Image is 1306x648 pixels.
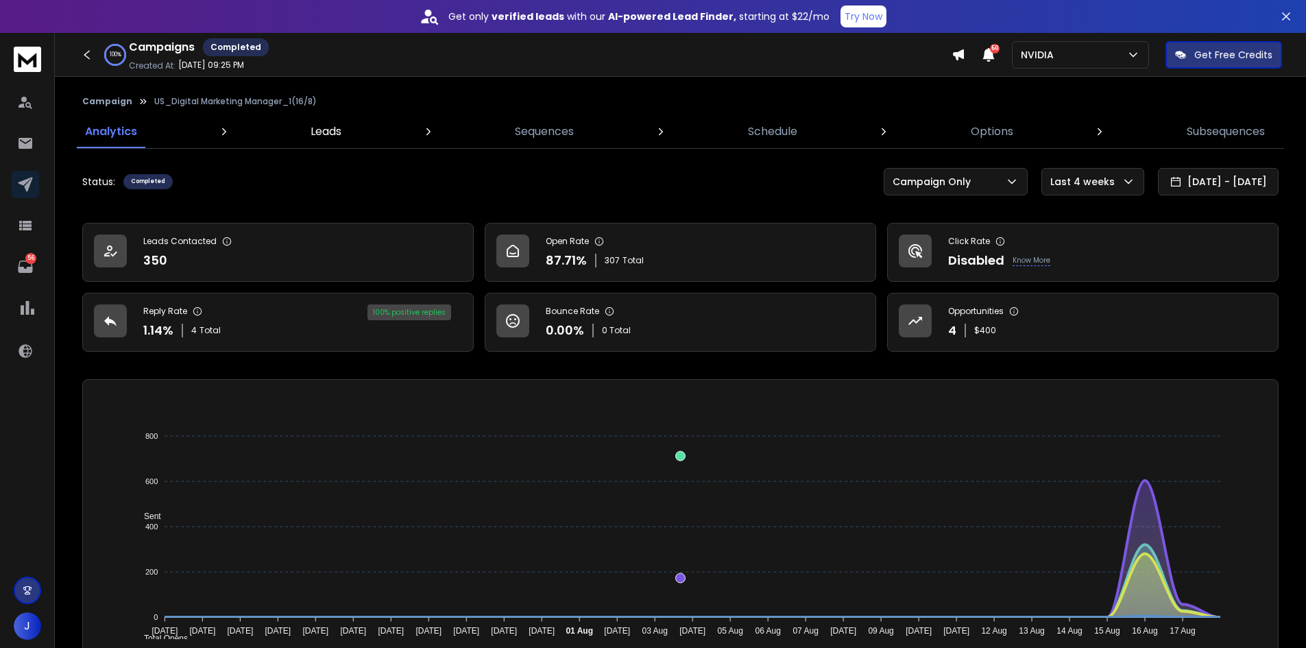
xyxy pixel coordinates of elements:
tspan: 14 Aug [1056,626,1082,636]
a: Opportunities4$400 [887,293,1279,352]
tspan: 600 [145,477,158,485]
p: Campaign Only [893,175,976,189]
tspan: 07 Aug [793,626,818,636]
p: 4 [948,321,956,340]
p: Leads [311,123,341,140]
p: Subsequences [1187,123,1265,140]
tspan: [DATE] [830,626,856,636]
a: Subsequences [1178,115,1273,148]
tspan: 13 Aug [1019,626,1044,636]
p: NVIDIA [1021,48,1059,62]
p: Status: [82,175,115,189]
tspan: [DATE] [679,626,705,636]
p: Reply Rate [143,306,187,317]
p: US_Digital Marketing Manager_1(16/8) [154,96,317,107]
span: 50 [990,44,1000,53]
p: Sequences [515,123,574,140]
tspan: [DATE] [604,626,630,636]
tspan: [DATE] [302,626,328,636]
p: Leads Contacted [143,236,217,247]
a: Open Rate87.71%307Total [485,223,876,282]
span: 4 [191,325,197,336]
tspan: [DATE] [227,626,253,636]
tspan: 200 [145,568,158,576]
span: 307 [605,255,620,266]
tspan: [DATE] [152,626,178,636]
p: $ 400 [974,325,996,336]
tspan: 17 Aug [1170,626,1195,636]
tspan: 01 Aug [566,626,593,636]
tspan: 400 [145,523,158,531]
tspan: 12 Aug [981,626,1006,636]
p: Created At: [129,60,176,71]
p: Know More [1013,255,1050,266]
img: logo [14,47,41,72]
a: Analytics [77,115,145,148]
p: 1.14 % [143,321,173,340]
button: Campaign [82,96,132,107]
p: Click Rate [948,236,990,247]
div: Completed [203,38,269,56]
a: 56 [12,253,39,280]
tspan: [DATE] [340,626,366,636]
p: Schedule [748,123,797,140]
p: Analytics [85,123,137,140]
span: Total Opens [134,634,188,643]
tspan: 03 Aug [642,626,667,636]
tspan: 05 Aug [717,626,742,636]
tspan: 0 [154,613,158,621]
p: 350 [143,251,167,270]
span: Sent [134,512,161,521]
p: Open Rate [546,236,589,247]
strong: AI-powered Lead Finder, [608,10,736,23]
a: Bounce Rate0.00%0 Total [485,293,876,352]
tspan: 800 [145,432,158,440]
a: Schedule [740,115,806,148]
button: J [14,612,41,640]
tspan: [DATE] [491,626,517,636]
div: 100 % positive replies [367,304,451,320]
p: Bounce Rate [546,306,599,317]
tspan: [DATE] [529,626,555,636]
tspan: [DATE] [453,626,479,636]
tspan: [DATE] [906,626,932,636]
h1: Campaigns [129,39,195,56]
tspan: [DATE] [189,626,215,636]
tspan: 15 Aug [1094,626,1120,636]
p: Try Now [845,10,882,23]
p: Get Free Credits [1194,48,1272,62]
tspan: 16 Aug [1132,626,1157,636]
a: Sequences [507,115,582,148]
a: Leads [302,115,350,148]
a: Options [963,115,1021,148]
span: Total [622,255,644,266]
tspan: [DATE] [265,626,291,636]
p: [DATE] 09:25 PM [178,60,244,71]
button: [DATE] - [DATE] [1158,168,1279,195]
tspan: 09 Aug [868,626,893,636]
span: Total [199,325,221,336]
a: Leads Contacted350 [82,223,474,282]
p: Disabled [948,251,1004,270]
a: Click RateDisabledKnow More [887,223,1279,282]
p: Options [971,123,1013,140]
button: Get Free Credits [1165,41,1282,69]
p: Opportunities [948,306,1004,317]
p: 0 Total [602,325,631,336]
div: Completed [123,174,173,189]
tspan: [DATE] [943,626,969,636]
tspan: 06 Aug [755,626,780,636]
p: 0.00 % [546,321,584,340]
p: 56 [25,253,36,264]
tspan: [DATE] [415,626,442,636]
strong: verified leads [492,10,564,23]
p: 87.71 % [546,251,587,270]
p: 100 % [110,51,121,59]
p: Get only with our starting at $22/mo [448,10,830,23]
button: Try Now [841,5,886,27]
tspan: [DATE] [378,626,404,636]
p: Last 4 weeks [1050,175,1120,189]
a: Reply Rate1.14%4Total100% positive replies [82,293,474,352]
